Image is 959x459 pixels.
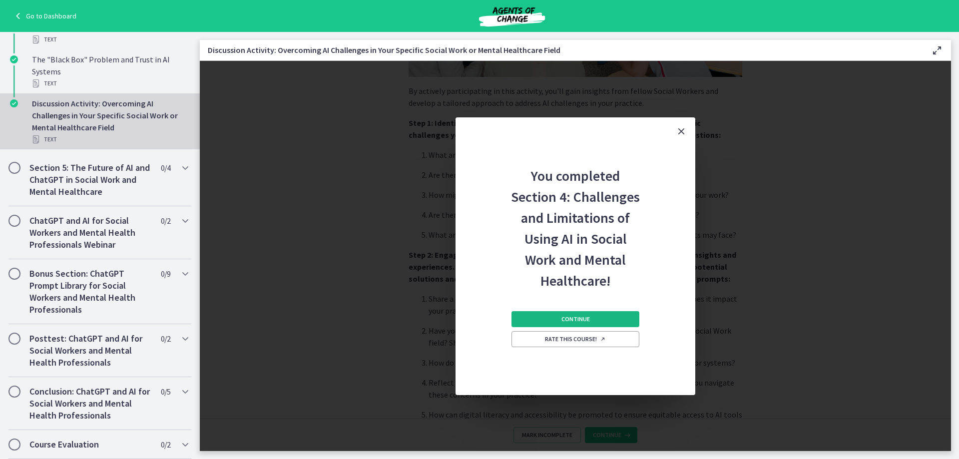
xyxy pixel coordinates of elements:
h2: Posttest: ChatGPT and AI for Social Workers and Mental Health Professionals [29,333,151,369]
i: Completed [10,55,18,63]
div: Text [32,77,188,89]
span: Rate this course! [545,335,606,343]
button: Continue [511,311,639,327]
div: Text [32,33,188,45]
h2: Conclusion: ChatGPT and AI for Social Workers and Mental Health Professionals [29,386,151,422]
span: Continue [561,315,590,323]
span: 0 / 9 [161,268,170,280]
h2: ChatGPT and AI for Social Workers and Mental Health Professionals Webinar [29,215,151,251]
span: 0 / 5 [161,386,170,398]
h2: Bonus Section: ChatGPT Prompt Library for Social Workers and Mental Health Professionals [29,268,151,316]
h2: Section 5: The Future of AI and ChatGPT in Social Work and Mental Healthcare [29,162,151,198]
i: Completed [10,99,18,107]
a: Go to Dashboard [12,10,76,22]
span: 0 / 2 [161,439,170,451]
i: Opens in a new window [600,336,606,342]
div: The "Black Box" Problem and Trust in AI Systems [32,53,188,89]
a: Rate this course! Opens in a new window [511,331,639,347]
img: Agents of Change Social Work Test Prep [452,4,572,28]
button: Close [667,117,695,145]
h2: You completed Section 4: Challenges and Limitations of Using AI in Social Work and Mental Healthc... [509,145,641,291]
span: 0 / 2 [161,215,170,227]
span: 0 / 4 [161,162,170,174]
span: 0 / 2 [161,333,170,345]
div: Accessibility Issues and The Digital Divide [32,21,188,45]
div: Text [32,133,188,145]
h3: Discussion Activity: Overcoming AI Challenges in Your Specific Social Work or Mental Healthcare F... [208,44,915,56]
h2: Course Evaluation [29,439,151,451]
div: Discussion Activity: Overcoming AI Challenges in Your Specific Social Work or Mental Healthcare F... [32,97,188,145]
